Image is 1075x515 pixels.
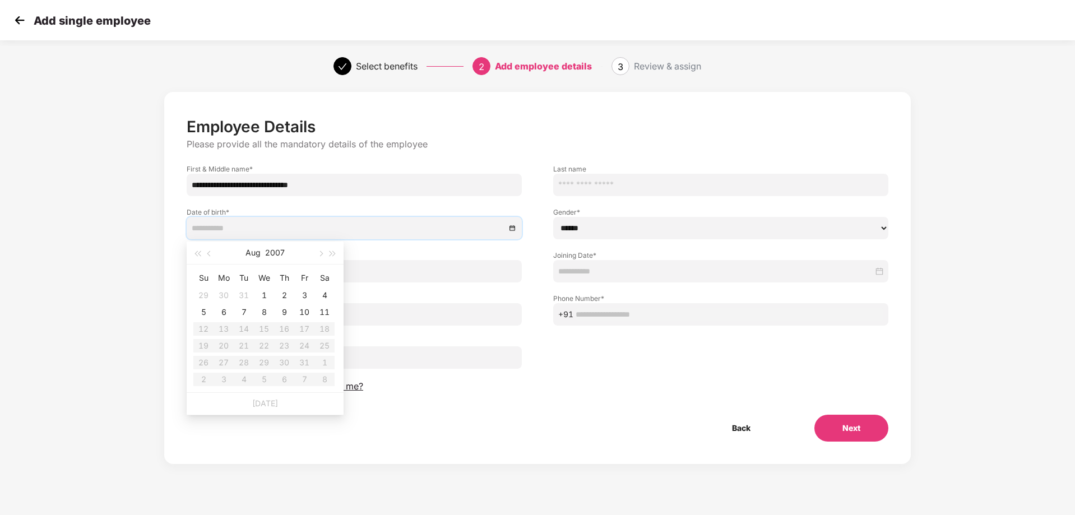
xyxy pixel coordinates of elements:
[187,117,888,136] p: Employee Details
[254,304,274,321] td: 2007-08-08
[187,138,888,150] p: Please provide all the mandatory details of the employee
[187,164,522,174] label: First & Middle name
[274,269,294,287] th: Th
[217,289,230,302] div: 30
[237,289,251,302] div: 31
[277,305,291,319] div: 9
[214,269,234,287] th: Mo
[187,207,522,217] label: Date of birth
[338,62,347,71] span: check
[553,294,888,303] label: Phone Number
[553,207,888,217] label: Gender
[495,57,592,75] div: Add employee details
[318,289,331,302] div: 4
[257,305,271,319] div: 8
[274,287,294,304] td: 2007-08-02
[187,337,522,346] label: Sum assured For GPA
[193,304,214,321] td: 2007-08-05
[234,287,254,304] td: 2007-07-31
[314,304,335,321] td: 2007-08-11
[234,304,254,321] td: 2007-08-07
[217,305,230,319] div: 6
[187,294,522,303] label: Email ID
[197,289,210,302] div: 29
[634,57,701,75] div: Review & assign
[298,289,311,302] div: 3
[187,250,522,260] label: Employee ID
[254,287,274,304] td: 2007-08-01
[298,305,311,319] div: 10
[193,269,214,287] th: Su
[254,269,274,287] th: We
[34,14,151,27] p: Add single employee
[314,269,335,287] th: Sa
[214,287,234,304] td: 2007-07-30
[265,242,285,264] button: 2007
[479,61,484,72] span: 2
[277,289,291,302] div: 2
[214,304,234,321] td: 2007-08-06
[257,289,271,302] div: 1
[704,415,779,442] button: Back
[294,287,314,304] td: 2007-08-03
[356,57,418,75] div: Select benefits
[237,305,251,319] div: 7
[553,250,888,260] label: Joining Date
[252,398,278,408] a: [DATE]
[193,287,214,304] td: 2007-07-29
[294,304,314,321] td: 2007-08-10
[314,287,335,304] td: 2007-08-04
[553,164,888,174] label: Last name
[814,415,888,442] button: Next
[234,269,254,287] th: Tu
[294,269,314,287] th: Fr
[11,12,28,29] img: svg+xml;base64,PHN2ZyB4bWxucz0iaHR0cDovL3d3dy53My5vcmcvMjAwMC9zdmciIHdpZHRoPSIzMCIgaGVpZ2h0PSIzMC...
[245,242,261,264] button: Aug
[318,305,331,319] div: 11
[197,305,210,319] div: 5
[274,304,294,321] td: 2007-08-09
[618,61,623,72] span: 3
[558,308,573,321] span: +91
